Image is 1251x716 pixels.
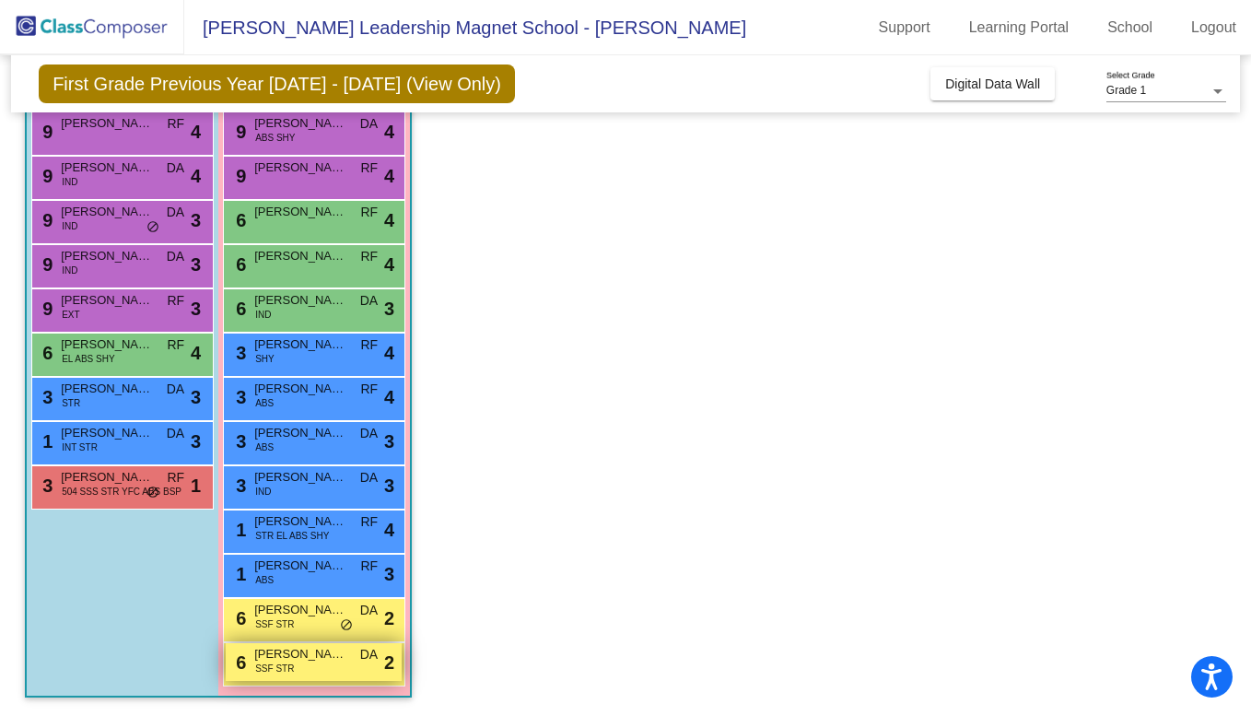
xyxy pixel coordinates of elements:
span: RF [360,203,378,222]
span: [PERSON_NAME] [61,291,153,310]
span: 1 [231,520,246,540]
span: SHY [255,352,275,366]
span: 4 [384,339,394,367]
span: DA [360,291,378,311]
span: 4 [191,339,201,367]
span: RF [360,247,378,266]
span: 504 SSS STR YFC ABS BSP [62,485,181,499]
span: 1 [191,472,201,499]
span: [PERSON_NAME] [61,158,153,177]
span: [PERSON_NAME] [254,380,346,398]
span: ABS [255,440,274,454]
span: Digital Data Wall [945,76,1040,91]
span: DA [167,203,184,222]
span: [PERSON_NAME] [254,468,346,487]
span: SSF STR [255,662,294,675]
span: 3 [384,428,394,455]
span: STR EL ABS SHY [255,529,329,543]
span: RF [360,158,378,178]
span: DA [360,424,378,443]
span: 6 [231,254,246,275]
span: [PERSON_NAME] [61,424,153,442]
span: DA [167,247,184,266]
span: [PERSON_NAME] [254,291,346,310]
span: IND [62,175,77,189]
span: [PERSON_NAME] [61,203,153,221]
span: DA [360,601,378,620]
span: [PERSON_NAME] [254,335,346,354]
span: DA [167,158,184,178]
span: [PERSON_NAME] [61,114,153,133]
span: RF [360,380,378,399]
span: 3 [231,387,246,407]
span: 3 [231,343,246,363]
span: 6 [231,652,246,673]
span: 1 [38,431,53,452]
span: [PERSON_NAME] [254,114,346,133]
span: RF [167,114,184,134]
span: First Grade Previous Year [DATE] - [DATE] (View Only) [39,65,515,103]
span: EL ABS SHY [62,352,114,366]
span: 9 [38,166,53,186]
span: RF [360,335,378,355]
span: do_not_disturb_alt [146,486,159,500]
span: STR [62,396,80,410]
span: [PERSON_NAME] [61,247,153,265]
span: RF [167,335,184,355]
span: 3 [191,295,201,323]
span: SSF STR [255,617,294,631]
span: DA [167,424,184,443]
span: 3 [38,475,53,496]
span: IND [62,219,77,233]
span: 9 [231,122,246,142]
span: RF [167,468,184,487]
span: INT STR [62,440,98,454]
span: DA [360,645,378,664]
span: 3 [191,383,201,411]
span: RF [360,557,378,576]
span: [PERSON_NAME] [254,601,346,619]
span: 9 [38,210,53,230]
span: 9 [38,299,53,319]
span: DA [360,114,378,134]
span: 4 [384,162,394,190]
a: Support [864,13,945,42]
span: 3 [191,251,201,278]
span: 3 [231,475,246,496]
span: 4 [384,383,394,411]
span: IND [62,264,77,277]
span: 3 [38,387,53,407]
span: [PERSON_NAME] [254,557,346,575]
span: 4 [191,118,201,146]
span: 2 [384,649,394,676]
span: Grade 1 [1106,84,1146,97]
span: do_not_disturb_alt [340,618,353,633]
span: 6 [231,299,246,319]
span: [PERSON_NAME] [254,645,346,663]
span: 6 [38,343,53,363]
span: 4 [191,162,201,190]
span: 3 [191,206,201,234]
span: 9 [38,122,53,142]
span: 6 [231,608,246,628]
span: [PERSON_NAME] [254,512,346,531]
span: 4 [384,118,394,146]
span: 3 [384,560,394,588]
span: RF [360,512,378,532]
span: IND [255,485,271,499]
span: DA [360,468,378,487]
span: ABS [255,573,274,587]
span: 3 [384,472,394,499]
a: Learning Portal [954,13,1084,42]
span: do_not_disturb_alt [146,220,159,235]
span: [PERSON_NAME] Leadership Magnet School - [PERSON_NAME] [184,13,746,42]
span: ABS SHY [255,131,295,145]
span: ABS [255,396,274,410]
span: 3 [384,295,394,323]
span: DA [167,380,184,399]
span: 9 [38,254,53,275]
span: IND [255,308,271,322]
span: [PERSON_NAME] [61,380,153,398]
span: 2 [384,604,394,632]
button: Digital Data Wall [930,67,1055,100]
